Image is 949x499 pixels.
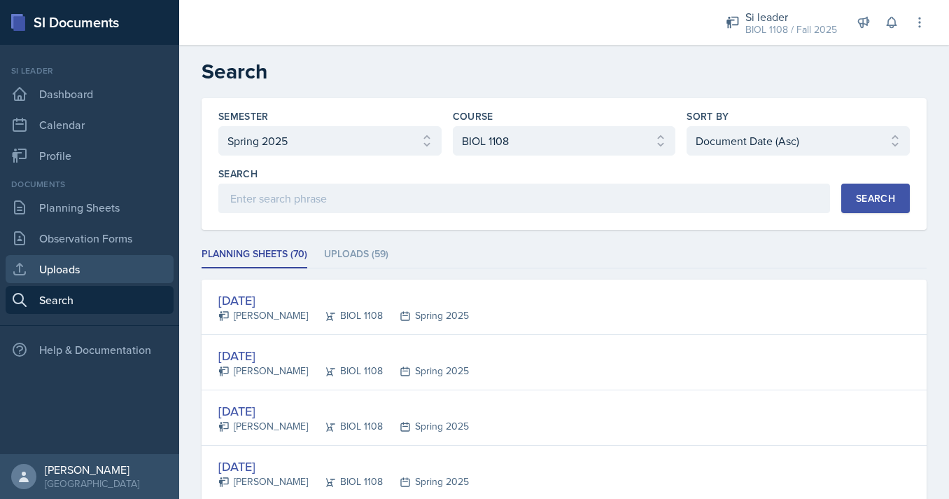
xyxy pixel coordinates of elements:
[383,364,469,378] div: Spring 2025
[6,142,174,170] a: Profile
[6,64,174,77] div: Si leader
[324,241,388,268] li: Uploads (59)
[218,184,830,213] input: Enter search phrase
[218,291,469,310] div: [DATE]
[202,241,307,268] li: Planning Sheets (70)
[6,111,174,139] a: Calendar
[6,193,174,221] a: Planning Sheets
[218,457,469,476] div: [DATE]
[6,255,174,283] a: Uploads
[308,419,383,434] div: BIOL 1108
[6,336,174,364] div: Help & Documentation
[45,463,139,477] div: [PERSON_NAME]
[218,167,258,181] label: Search
[218,308,308,323] div: [PERSON_NAME]
[218,402,469,421] div: [DATE]
[218,474,308,489] div: [PERSON_NAME]
[218,419,308,434] div: [PERSON_NAME]
[308,474,383,489] div: BIOL 1108
[745,8,837,25] div: Si leader
[202,59,927,84] h2: Search
[308,364,383,378] div: BIOL 1108
[841,184,910,213] button: Search
[6,286,174,314] a: Search
[453,109,493,123] label: Course
[218,109,269,123] label: Semester
[308,308,383,323] div: BIOL 1108
[383,308,469,323] div: Spring 2025
[856,193,895,204] div: Search
[383,419,469,434] div: Spring 2025
[6,178,174,191] div: Documents
[383,474,469,489] div: Spring 2025
[687,109,729,123] label: Sort By
[218,346,469,365] div: [DATE]
[218,364,308,378] div: [PERSON_NAME]
[45,477,139,491] div: [GEOGRAPHIC_DATA]
[6,224,174,252] a: Observation Forms
[6,80,174,108] a: Dashboard
[745,22,837,37] div: BIOL 1108 / Fall 2025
